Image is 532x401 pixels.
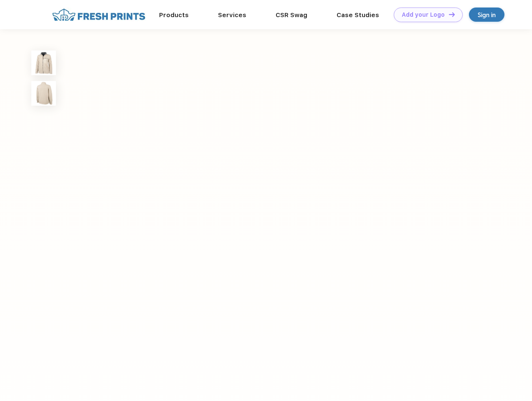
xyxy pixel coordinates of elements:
[478,10,496,20] div: Sign in
[449,12,455,17] img: DT
[50,8,148,22] img: fo%20logo%202.webp
[31,51,56,75] img: func=resize&h=100
[469,8,504,22] a: Sign in
[402,11,445,18] div: Add your Logo
[159,11,189,19] a: Products
[31,81,56,106] img: func=resize&h=100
